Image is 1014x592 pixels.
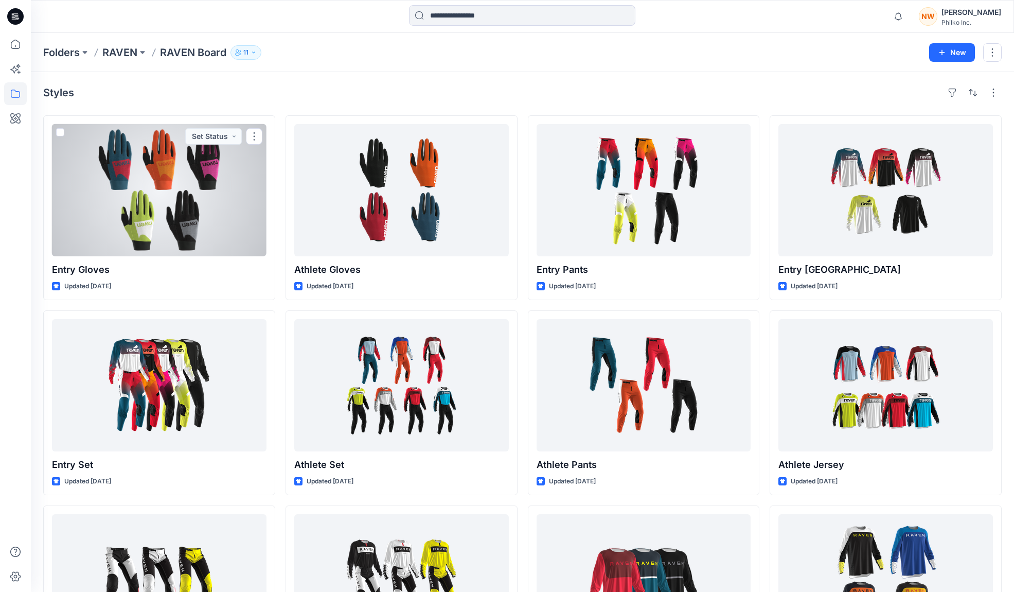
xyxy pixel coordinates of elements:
[537,263,751,277] p: Entry Pants
[43,86,74,99] h4: Styles
[919,7,937,26] div: NW
[549,476,596,487] p: Updated [DATE]
[537,319,751,451] a: Athlete Pants
[294,458,509,472] p: Athlete Set
[64,281,111,292] p: Updated [DATE]
[160,45,226,60] p: RAVEN Board
[243,47,248,58] p: 11
[941,19,1001,26] div: Philko Inc.
[294,319,509,451] a: Athlete Set
[102,45,137,60] a: RAVEN
[294,263,509,277] p: Athlete Gloves
[791,281,838,292] p: Updated [DATE]
[549,281,596,292] p: Updated [DATE]
[307,476,353,487] p: Updated [DATE]
[941,6,1001,19] div: [PERSON_NAME]
[537,458,751,472] p: Athlete Pants
[52,263,266,277] p: Entry Gloves
[778,263,993,277] p: Entry [GEOGRAPHIC_DATA]
[52,319,266,451] a: Entry Set
[294,124,509,256] a: Athlete Gloves
[537,124,751,256] a: Entry Pants
[230,45,261,60] button: 11
[778,124,993,256] a: Entry Jersey
[778,458,993,472] p: Athlete Jersey
[52,124,266,256] a: Entry Gloves
[43,45,80,60] a: Folders
[64,476,111,487] p: Updated [DATE]
[52,458,266,472] p: Entry Set
[791,476,838,487] p: Updated [DATE]
[778,319,993,451] a: Athlete Jersey
[929,43,975,62] button: New
[307,281,353,292] p: Updated [DATE]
